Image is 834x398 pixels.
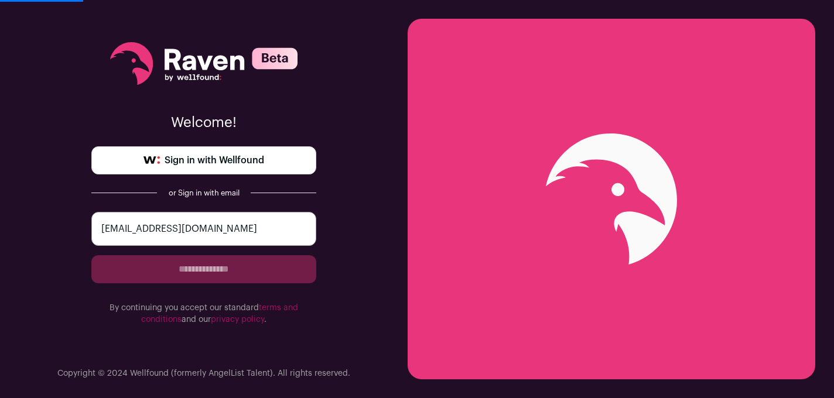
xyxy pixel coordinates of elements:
[141,304,298,324] a: terms and conditions
[165,153,264,167] span: Sign in with Wellfound
[91,212,316,246] input: email@example.com
[91,114,316,132] p: Welcome!
[166,188,241,198] div: or Sign in with email
[91,302,316,325] p: By continuing you accept our standard and our .
[57,368,350,379] p: Copyright © 2024 Wellfound (formerly AngelList Talent). All rights reserved.
[91,146,316,174] a: Sign in with Wellfound
[211,315,264,324] a: privacy policy
[143,156,160,164] img: wellfound-symbol-flush-black-fb3c872781a75f747ccb3a119075da62bfe97bd399995f84a933054e44a575c4.png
